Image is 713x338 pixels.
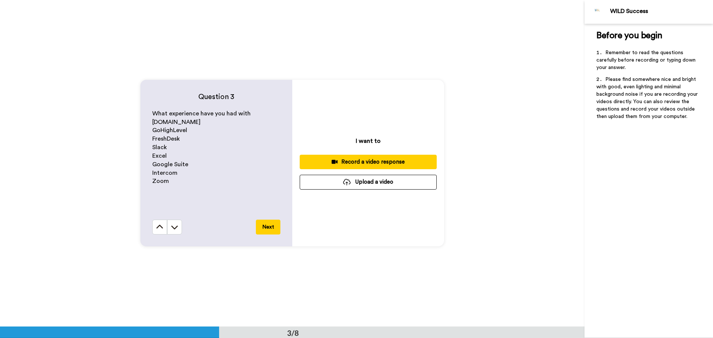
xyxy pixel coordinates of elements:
span: Zoom [152,178,169,184]
button: Upload a video [300,175,437,189]
img: Profile Image [589,3,606,21]
span: Excel [152,153,167,159]
span: Remember to read the questions carefully before recording or typing down your answer. [596,50,697,70]
span: GoHighLevel [152,127,187,133]
button: Next [256,220,280,234]
h4: Question 3 [152,92,280,102]
span: What experience have you had with [152,111,251,117]
p: I want to [356,137,381,145]
span: Please find somewhere nice and bright with good, even lighting and minimal background noise if yo... [596,77,699,119]
div: Record a video response [306,158,431,166]
span: Before you begin [596,31,662,40]
span: [DOMAIN_NAME] [152,119,201,125]
span: Slack [152,144,167,150]
div: WILD Success [610,8,713,15]
span: Intercom [152,170,178,176]
span: Google Suite [152,161,188,167]
div: 3/8 [275,328,311,338]
span: FreshDesk [152,136,180,142]
button: Record a video response [300,155,437,169]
